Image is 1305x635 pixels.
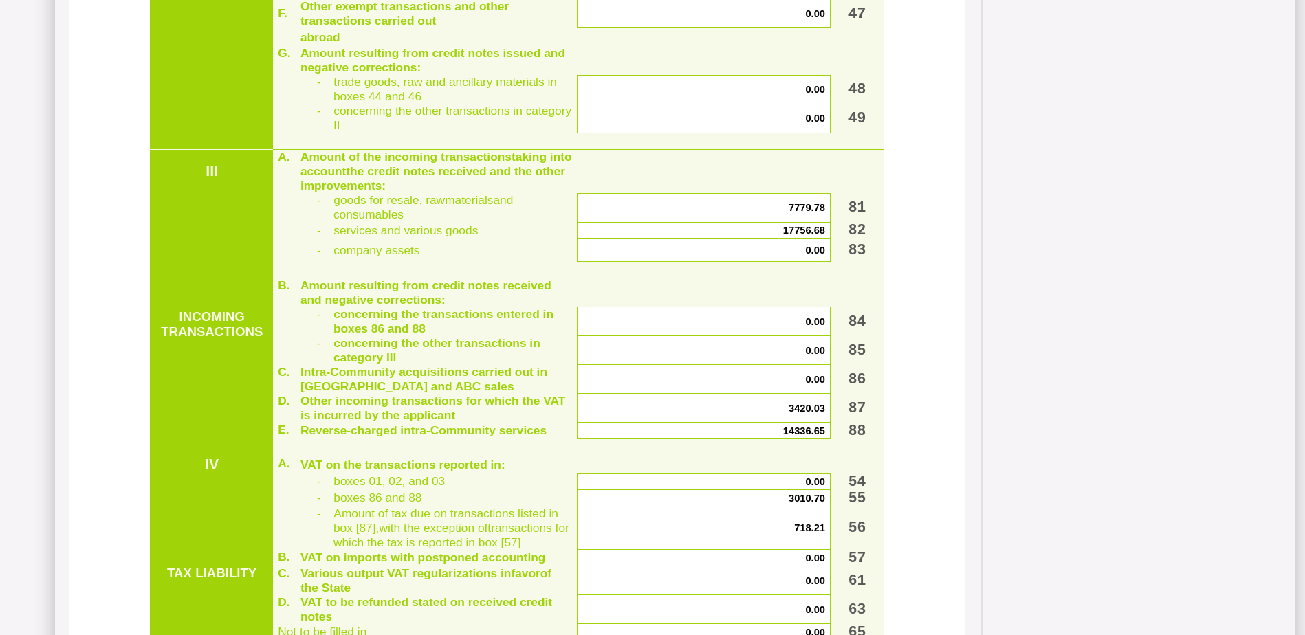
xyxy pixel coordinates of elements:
span: 61 [848,572,866,589]
span: Amount resulting from credit notes received and negative corrections: [300,278,551,307]
span: - [317,307,333,321]
span: B. [278,278,289,292]
span: VAT on the transactions reported in: [300,458,505,471]
span: 84 [848,313,866,330]
span: C. [278,566,289,580]
span: Amount of tax due on transactions listed in box [87], transactions for which the tax is reported ... [333,506,569,549]
span: 49 [848,110,866,126]
span: Other incoming transactions for which the VAT is incurred by the applicant [300,394,565,422]
span: 81 [848,199,866,216]
span: 83 [848,242,866,258]
span: 82 [848,222,866,238]
span: trade goods, raw and ancillary materials in boxes 44 and 46 [333,75,557,103]
span: 86 [848,371,866,388]
span: 85 [848,342,866,359]
span: 0.00 [805,374,825,385]
span: C. [278,365,289,379]
span: 0.00 [805,84,825,95]
span: TAX LIABILITY [167,566,256,580]
span: taking into account [300,150,572,178]
span: abroad [300,30,340,44]
span: goods for resale, raw and consumables [333,193,513,221]
span: VAT on imports with postponed accounting [300,550,546,564]
span: - [317,243,333,257]
span: - [317,193,333,207]
span: - [317,104,333,118]
span: VAT to be refunded stated on received credit notes [300,595,552,623]
span: Various output VAT regularizations in of the State [300,566,551,594]
span: D. [278,595,289,609]
span: 0.00 [805,345,825,356]
span: company assets [333,243,419,257]
span: concerning the other transactions in category II [333,104,571,132]
span: B. [278,550,289,564]
span: - [317,75,333,89]
span: 88 [848,423,866,439]
span: A. [278,456,289,470]
span: 0.00 [805,245,825,256]
span: 0.00 [805,113,825,124]
span: 0.00 [805,316,825,327]
span: III [206,163,218,179]
span: - [317,491,333,504]
span: 55 [848,490,866,506]
span: A. [278,150,289,164]
span: concerning the transactions entered in boxes 86 and 88 [333,307,553,335]
span: Intra-Community acquisitions carried out in [GEOGRAPHIC_DATA] and ABC sales [300,365,547,393]
span: 47 [848,5,866,22]
span: boxes 01, 02, and 03 [333,474,445,488]
span: Reverse-charged intra-Community services [300,423,547,437]
span: Amount resulting from credit notes issued and negative corrections: [300,46,565,74]
span: - [317,223,333,237]
span: favor [511,566,540,580]
span: with the exception of [379,521,487,535]
span: 57 [848,550,866,566]
span: D. [278,394,289,408]
span: 14336.65 [783,425,825,436]
span: services and various goods [333,223,478,237]
span: E. [278,423,289,436]
span: 0.00 [805,604,825,615]
span: 3010.70 [789,493,825,504]
span: 0.00 [805,8,825,19]
span: - [317,506,333,520]
span: concerning the other transactions in category III [333,336,540,364]
span: 54 [848,474,866,490]
span: 48 [848,81,866,98]
span: boxes 86 and 88 [333,491,421,504]
span: 0.00 [805,553,825,564]
span: G. [278,46,290,60]
span: materials [445,193,493,207]
span: 3420.03 [789,403,825,414]
span: IV [205,456,219,473]
span: 63 [848,601,866,618]
span: 718.21 [794,522,825,533]
span: - [317,336,333,350]
span: 0.00 [805,575,825,586]
span: 17756.68 [783,225,825,236]
span: 7779.78 [789,202,825,213]
span: INCOMING TRANSACTIONS [161,309,263,339]
span: Amount of the incoming transactions the credit notes received and the other improvements: [300,150,572,192]
span: 56 [848,520,866,536]
span: - [317,474,333,488]
span: 87 [848,400,866,416]
span: 0.00 [805,476,825,487]
span: F. [278,6,287,20]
